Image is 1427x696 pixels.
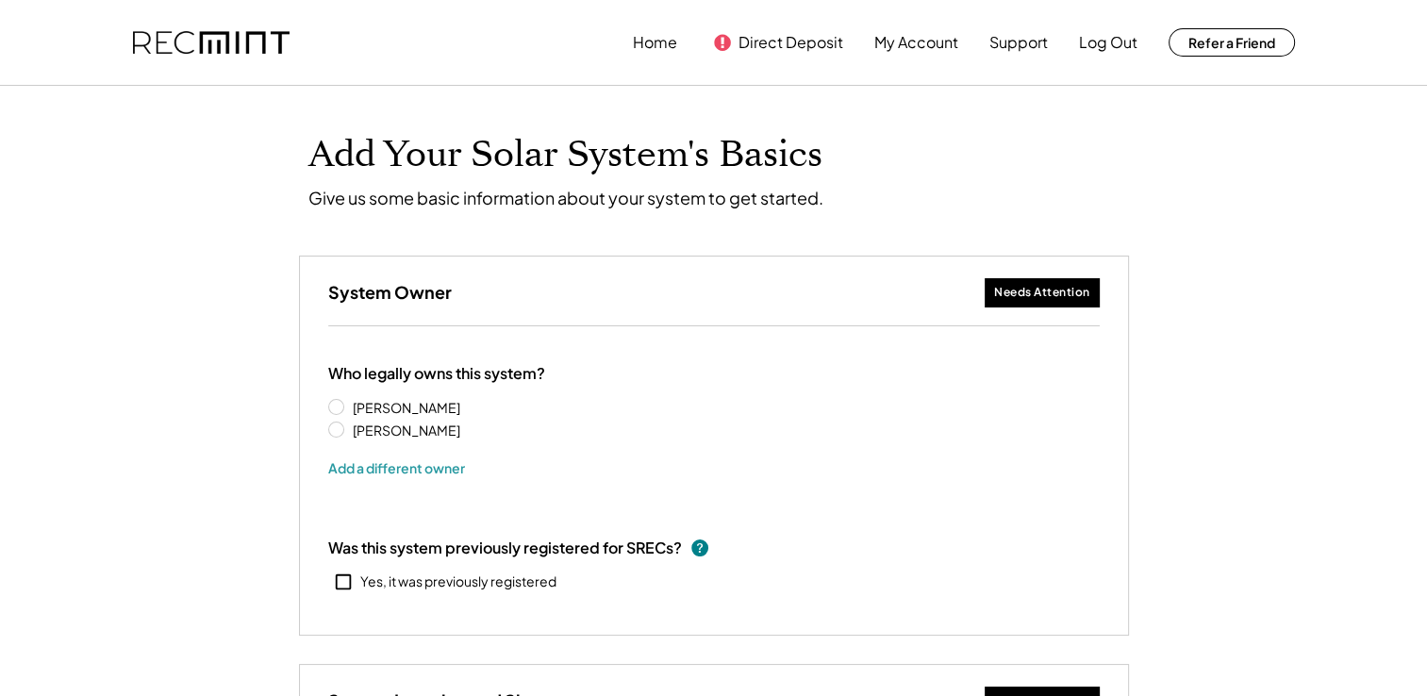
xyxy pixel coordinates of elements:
img: recmint-logotype%403x.png [133,31,290,55]
button: Home [633,24,677,61]
div: Give us some basic information about your system to get started. [308,187,823,208]
div: Needs Attention [994,285,1090,301]
button: Log Out [1079,24,1137,61]
h3: System Owner [328,281,452,303]
div: Yes, it was previously registered [360,572,556,591]
button: Direct Deposit [738,24,843,61]
h1: Add Your Solar System's Basics [308,133,1120,177]
button: My Account [874,24,958,61]
div: Was this system previously registered for SRECs? [328,538,682,558]
label: [PERSON_NAME] [347,423,517,437]
button: Add a different owner [328,454,465,482]
label: [PERSON_NAME] [347,401,517,414]
div: Who legally owns this system? [328,364,545,384]
button: Support [989,24,1048,61]
button: Refer a Friend [1169,28,1295,57]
